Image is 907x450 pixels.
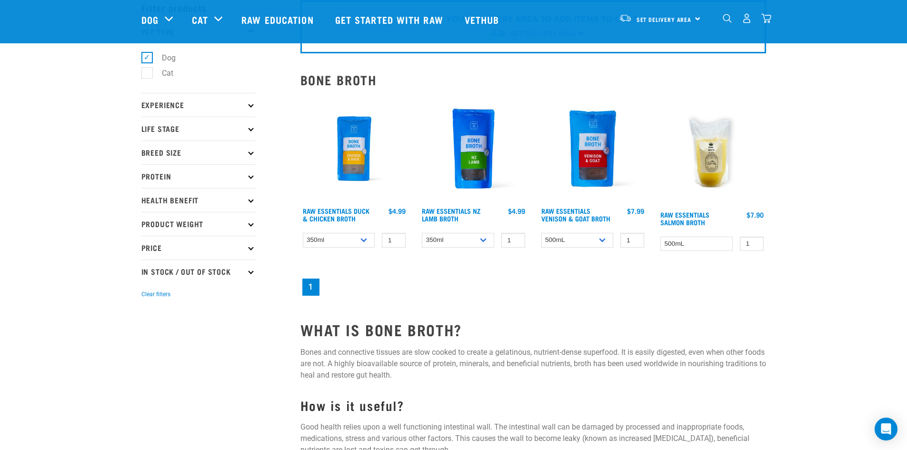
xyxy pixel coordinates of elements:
div: $4.99 [389,207,406,215]
a: Get started with Raw [326,0,455,39]
img: home-icon-1@2x.png [723,14,732,23]
a: Raw Essentials Salmon Broth [660,213,709,224]
a: Raw Essentials Duck & Chicken Broth [303,209,369,220]
p: In Stock / Out Of Stock [141,260,256,283]
p: Life Stage [141,117,256,140]
h2: Bone Broth [300,72,766,87]
p: Health Benefit [141,188,256,212]
div: $7.99 [627,207,644,215]
button: Clear filters [141,290,170,299]
p: Bones and connective tissues are slow cooked to create a gelatinous, nutrient-dense superfood. It... [300,347,766,381]
h2: WHAT IS BONE BROTH? [300,321,766,338]
a: Dog [141,12,159,27]
p: Breed Size [141,140,256,164]
label: Dog [147,52,179,64]
nav: pagination [300,277,766,298]
div: $7.90 [747,211,764,219]
img: user.png [742,13,752,23]
input: 1 [501,233,525,248]
input: 1 [382,233,406,248]
input: 1 [740,237,764,251]
span: Set Delivery Area [637,18,692,21]
img: home-icon@2x.png [761,13,771,23]
p: Product Weight [141,212,256,236]
img: RE Product Shoot 2023 Nov8793 1 [300,95,409,203]
input: 1 [620,233,644,248]
p: Experience [141,93,256,117]
div: Open Intercom Messenger [875,418,897,440]
img: Raw Essentials New Zealand Lamb Bone Broth For Cats & Dogs [419,95,528,203]
img: van-moving.png [619,14,632,22]
a: Raw Education [232,0,325,39]
a: Cat [192,12,208,27]
div: $4.99 [508,207,525,215]
h3: How is it useful? [300,398,766,413]
p: Protein [141,164,256,188]
a: Raw Essentials NZ Lamb Broth [422,209,480,220]
a: Page 1 [302,279,319,296]
a: Vethub [455,0,511,39]
a: Raw Essentials Venison & Goat Broth [541,209,610,220]
p: Price [141,236,256,260]
img: Raw Essentials Venison Goat Novel Protein Hypoallergenic Bone Broth Cats & Dogs [539,95,647,203]
label: Cat [147,67,177,79]
img: Salmon Broth [658,95,766,206]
